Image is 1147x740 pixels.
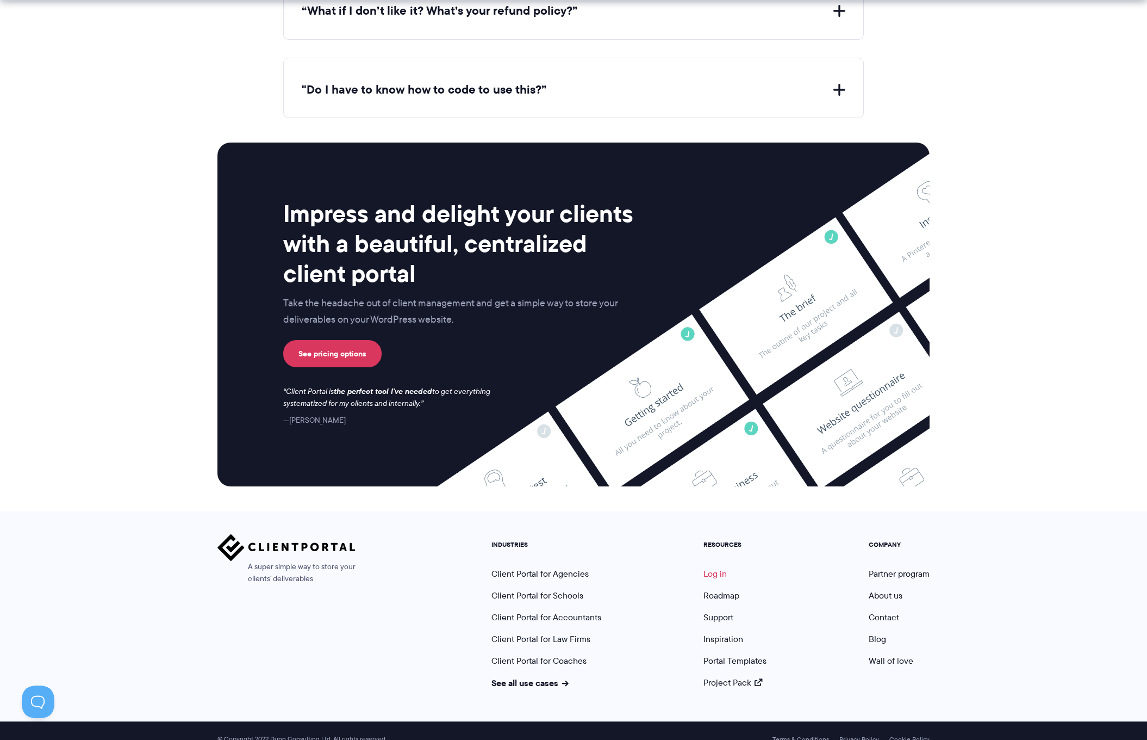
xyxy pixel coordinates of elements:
[869,611,899,624] a: Contact
[869,633,886,645] a: Blog
[869,589,902,602] a: About us
[217,561,356,585] span: A super simple way to store your clients' deliverables
[703,633,743,645] a: Inspiration
[283,415,346,425] cite: [PERSON_NAME]
[283,340,382,367] a: See pricing options
[869,568,930,580] a: Partner program
[703,568,727,580] a: Log in
[703,611,733,624] a: Support
[703,589,739,602] a: Roadmap
[302,82,845,98] button: "Do I have to know how to code to use this?”
[491,541,601,548] h5: INDUSTRIES
[302,3,845,20] button: “What if I don’t like it? What’s your refund policy?”
[869,655,913,667] a: Wall of love
[491,589,583,602] a: Client Portal for Schools
[283,295,641,328] p: Take the headache out of client management and get a simple way to store your deliverables on you...
[491,676,569,689] a: See all use cases
[283,199,641,289] h2: Impress and delight your clients with a beautiful, centralized client portal
[491,568,589,580] a: Client Portal for Agencies
[703,655,766,667] a: Portal Templates
[283,386,505,410] p: Client Portal is to get everything systematized for my clients and internally.
[491,611,601,624] a: Client Portal for Accountants
[334,385,432,397] strong: the perfect tool I've needed
[869,541,930,548] h5: COMPANY
[491,633,590,645] a: Client Portal for Law Firms
[491,655,587,667] a: Client Portal for Coaches
[22,686,54,718] iframe: Toggle Customer Support
[703,541,766,548] h5: RESOURCES
[703,676,762,689] a: Project Pack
